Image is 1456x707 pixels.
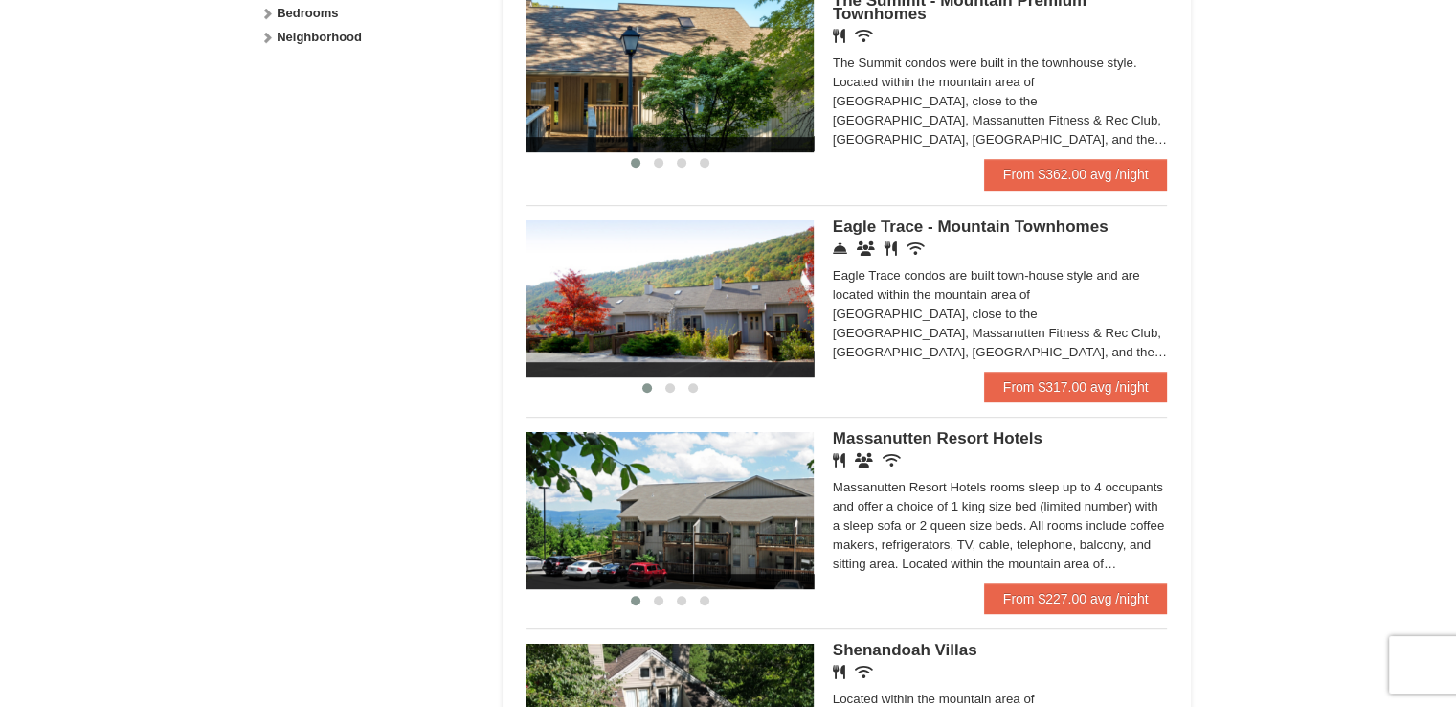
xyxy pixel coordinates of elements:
[984,372,1168,402] a: From $317.00 avg /night
[833,266,1168,362] div: Eagle Trace condos are built town-house style and are located within the mountain area of [GEOGRA...
[857,241,875,256] i: Conference Facilities
[277,6,338,20] strong: Bedrooms
[907,241,925,256] i: Wireless Internet (free)
[833,641,977,659] span: Shenandoah Villas
[833,478,1168,574] div: Massanutten Resort Hotels rooms sleep up to 4 occupants and offer a choice of 1 king size bed (li...
[855,453,873,468] i: Banquet Facilities
[833,429,1042,447] span: Massanutten Resort Hotels
[833,217,1109,236] span: Eagle Trace - Mountain Townhomes
[833,453,845,468] i: Restaurant
[883,453,901,468] i: Wireless Internet (free)
[833,665,845,679] i: Restaurant
[833,241,847,256] i: Concierge Desk
[855,29,873,43] i: Wireless Internet (free)
[277,30,362,44] strong: Neighborhood
[984,159,1168,190] a: From $362.00 avg /night
[885,241,897,256] i: Restaurant
[855,665,873,679] i: Wireless Internet (free)
[984,583,1168,614] a: From $227.00 avg /night
[833,54,1168,149] div: The Summit condos were built in the townhouse style. Located within the mountain area of [GEOGRAP...
[833,29,845,43] i: Restaurant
